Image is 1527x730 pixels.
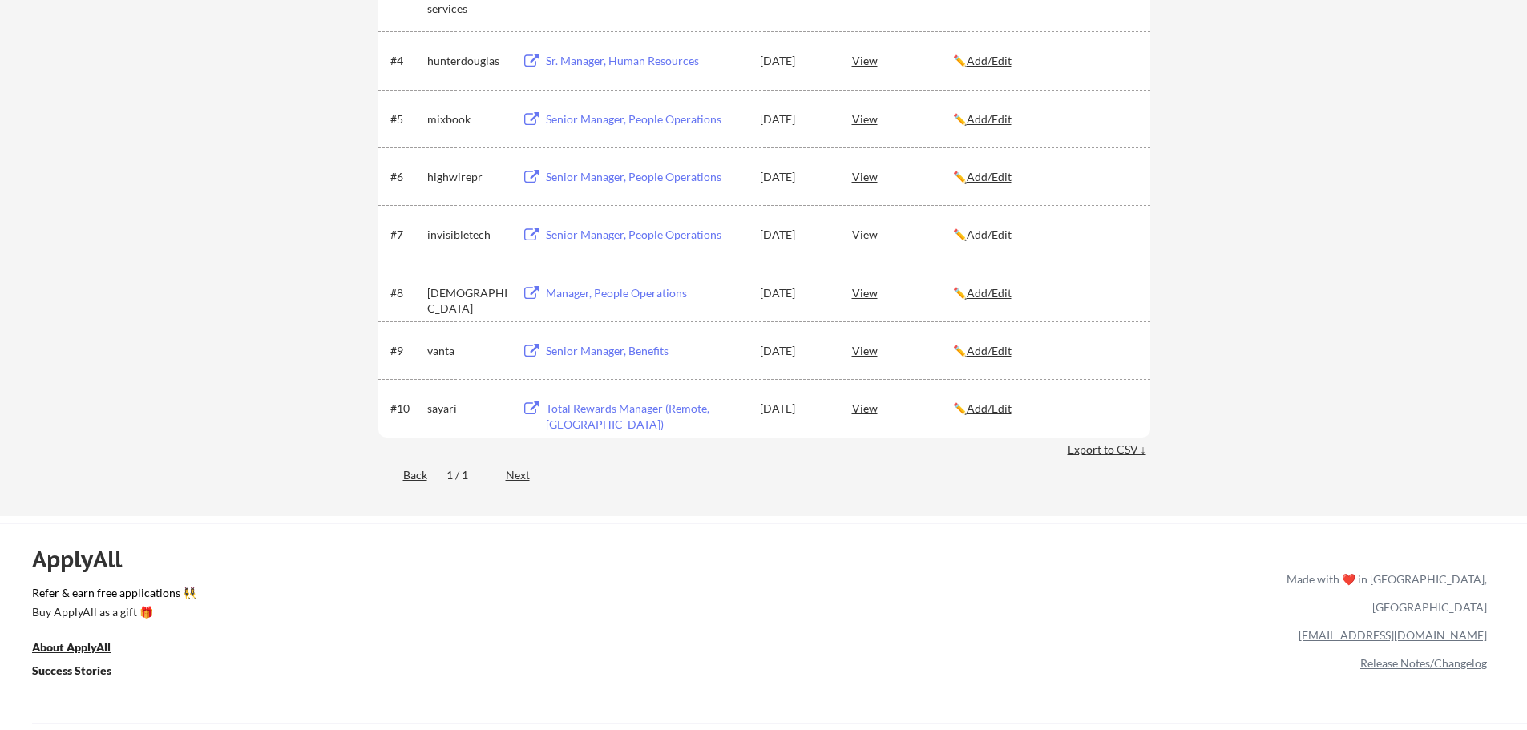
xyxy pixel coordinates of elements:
[390,343,422,359] div: #9
[852,336,953,365] div: View
[427,111,507,127] div: mixbook
[1299,628,1487,642] a: [EMAIL_ADDRESS][DOMAIN_NAME]
[953,401,1136,417] div: ✏️
[390,53,422,69] div: #4
[852,278,953,307] div: View
[967,54,1012,67] u: Add/Edit
[760,401,830,417] div: [DATE]
[378,467,427,483] div: Back
[32,604,192,624] a: Buy ApplyAll as a gift 🎁
[546,227,745,243] div: Senior Manager, People Operations
[760,343,830,359] div: [DATE]
[546,111,745,127] div: Senior Manager, People Operations
[760,227,830,243] div: [DATE]
[760,53,830,69] div: [DATE]
[32,639,133,659] a: About ApplyAll
[506,467,548,483] div: Next
[427,169,507,185] div: highwirepr
[953,343,1136,359] div: ✏️
[967,112,1012,126] u: Add/Edit
[32,640,111,654] u: About ApplyAll
[546,343,745,359] div: Senior Manager, Benefits
[1280,565,1487,621] div: Made with ❤️ in [GEOGRAPHIC_DATA], [GEOGRAPHIC_DATA]
[32,663,133,683] a: Success Stories
[427,53,507,69] div: hunterdouglas
[852,104,953,133] div: View
[32,663,111,677] u: Success Stories
[390,111,422,127] div: #5
[390,227,422,243] div: #7
[953,285,1136,301] div: ✏️
[967,170,1012,184] u: Add/Edit
[546,53,745,69] div: Sr. Manager, Human Resources
[32,546,140,573] div: ApplyAll
[967,286,1012,300] u: Add/Edit
[446,467,487,483] div: 1 / 1
[967,344,1012,357] u: Add/Edit
[760,169,830,185] div: [DATE]
[852,162,953,191] div: View
[427,285,507,317] div: [DEMOGRAPHIC_DATA]
[967,228,1012,241] u: Add/Edit
[1068,442,1150,458] div: Export to CSV ↓
[546,401,745,432] div: Total Rewards Manager (Remote, [GEOGRAPHIC_DATA])
[546,285,745,301] div: Manager, People Operations
[546,169,745,185] div: Senior Manager, People Operations
[852,46,953,75] div: View
[427,227,507,243] div: invisibletech
[852,393,953,422] div: View
[953,169,1136,185] div: ✏️
[760,111,830,127] div: [DATE]
[390,169,422,185] div: #6
[967,401,1012,415] u: Add/Edit
[953,111,1136,127] div: ✏️
[1360,656,1487,670] a: Release Notes/Changelog
[953,227,1136,243] div: ✏️
[390,285,422,301] div: #8
[32,587,951,604] a: Refer & earn free applications 👯‍♀️
[427,401,507,417] div: sayari
[760,285,830,301] div: [DATE]
[852,220,953,248] div: View
[953,53,1136,69] div: ✏️
[427,343,507,359] div: vanta
[32,607,192,618] div: Buy ApplyAll as a gift 🎁
[390,401,422,417] div: #10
